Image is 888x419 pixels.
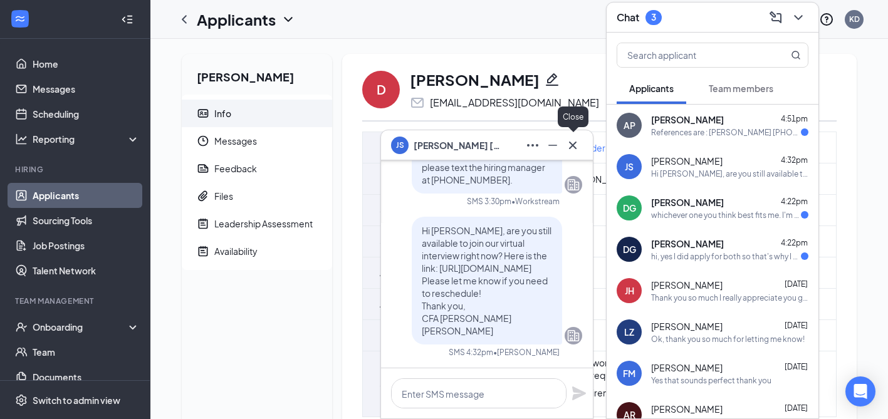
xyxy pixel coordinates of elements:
div: AP [624,119,635,132]
a: NoteActiveLeadership Assessment [182,210,332,237]
svg: Analysis [15,133,28,145]
div: Yes that sounds perfect thank you [651,375,771,386]
span: Smart screenings [380,369,452,400]
svg: Pencil [545,72,560,87]
a: NoteActiveAvailability [182,237,332,265]
svg: Plane [572,386,587,401]
span: [PERSON_NAME] [651,113,724,126]
span: [PERSON_NAME] [651,361,723,374]
span: 4:51pm [781,114,808,123]
a: Applicants [33,183,140,208]
svg: Cross [565,138,580,153]
a: ClockMessages [182,127,332,155]
div: Team Management [15,296,137,306]
div: Reporting [33,133,140,145]
span: Team members [709,83,773,94]
div: 3 [651,12,656,23]
a: ContactCardInfo [182,100,332,127]
div: SMS 3:30pm [467,196,511,207]
div: SMS 4:32pm [449,347,493,358]
div: Feedback [214,162,257,175]
div: Leadership Assessment [214,217,313,230]
a: Team [33,339,140,365]
a: Talent Network [33,258,140,283]
div: Ok, thank you so much for letting me know! [651,334,805,344]
div: Files [214,190,233,202]
svg: Email [410,95,425,110]
div: hi, yes I did apply for both so that's why I was wondering if I needed to be interviewed twice th... [651,251,801,262]
span: [DATE] [785,362,808,371]
span: Messages [214,127,322,155]
div: Open Intercom Messenger [845,376,875,406]
span: • Workstream [511,196,560,207]
div: Switch to admin view [33,394,120,406]
span: Position [380,132,413,163]
div: Onboarding [33,321,129,333]
h3: Chat [617,11,639,24]
svg: QuestionInfo [819,12,834,27]
a: ReportFeedback [182,155,332,182]
span: [DATE] [785,279,808,289]
a: Home [33,51,140,76]
a: Messages [33,76,140,101]
div: KD [849,14,860,24]
span: [PERSON_NAME] [651,155,723,167]
svg: MagnifyingGlass [791,50,801,60]
svg: ChevronDown [791,10,806,25]
h1: Applicants [197,9,276,30]
svg: ComposeMessage [768,10,783,25]
div: Close [558,106,588,127]
div: [EMAIL_ADDRESS][DOMAIN_NAME] [430,96,599,109]
span: Status [380,226,406,257]
svg: Minimize [545,138,560,153]
button: ComposeMessage [766,8,786,28]
svg: UserCheck [15,321,28,333]
div: Info [214,107,231,120]
a: Documents [33,365,140,390]
a: Sourcing Tools [33,208,140,233]
span: [DATE] [785,321,808,330]
span: Location [380,163,415,194]
svg: Company [566,177,581,192]
span: Applied date [380,289,432,319]
button: Ellipses [523,135,543,155]
input: Search applicant [617,43,766,67]
h2: [PERSON_NAME] [182,54,332,95]
span: [PERSON_NAME] [651,237,724,250]
span: [PERSON_NAME] [PERSON_NAME] [414,138,501,152]
a: Job Postings [33,233,140,258]
svg: Company [566,328,581,343]
div: D [377,81,386,98]
svg: Settings [15,394,28,406]
span: Applicants [629,83,674,94]
svg: Collapse [121,13,133,26]
svg: NoteActive [197,217,209,230]
div: JH [625,284,634,297]
a: PaperclipFiles [182,182,332,210]
svg: NoteActive [197,245,209,257]
h1: [PERSON_NAME] [410,69,540,90]
span: • [PERSON_NAME] [493,347,560,358]
span: [DATE] [785,403,808,413]
svg: ContactCard [197,107,209,120]
svg: ChevronLeft [177,12,192,27]
div: References are : [PERSON_NAME] [PHONE_NUMBER] GM Ridgemark Golf course and Restaurant [PERSON_NAM... [651,127,801,138]
div: DG [623,202,636,214]
button: Minimize [543,135,563,155]
div: Thank you so much I really appreciate you getting back on letting me know the process. I been loo... [651,292,808,303]
div: JS [625,160,634,173]
span: [PERSON_NAME] [651,320,723,333]
span: Applicant source [380,257,449,288]
span: [PERSON_NAME] [651,403,723,415]
svg: WorkstreamLogo [14,13,26,25]
span: Hi [PERSON_NAME], are you still available to join our virtual interview right now? Here is the li... [422,225,551,336]
span: [PERSON_NAME] [651,279,723,291]
span: Days since application [380,320,471,351]
div: FM [623,367,635,380]
span: [PERSON_NAME] [651,196,724,209]
div: Hi [PERSON_NAME], are you still available to join our virtual interview right now? Here is the li... [651,168,808,179]
svg: ChevronDown [281,12,296,27]
span: Stage [380,195,405,225]
svg: Clock [197,135,209,147]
